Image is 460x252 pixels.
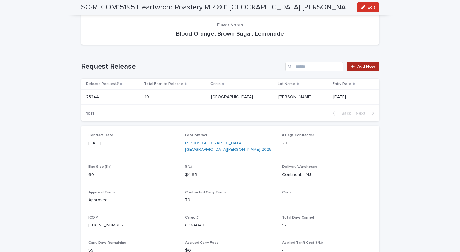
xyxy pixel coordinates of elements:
p: [DATE] [88,140,178,147]
span: Contracted Carry Terms [185,191,227,194]
p: C364049 [185,222,275,229]
p: Continental NJ [282,172,372,178]
p: 23244 [86,93,100,100]
p: Approved [88,197,178,203]
span: Lot/Contract [185,133,207,137]
button: Next [353,111,379,116]
p: 15 [282,222,372,229]
span: Carry Days Remaining [88,241,126,245]
span: $/Lb [185,165,193,169]
span: Bag Size (Kg) [88,165,112,169]
p: [DATE] [333,95,369,100]
span: Next [356,111,369,116]
span: Add New [357,64,375,69]
p: 60 [88,172,178,178]
p: - [282,197,372,203]
input: Search [285,62,343,71]
tr: 2324423244 1010 [GEOGRAPHIC_DATA][GEOGRAPHIC_DATA] [PERSON_NAME][PERSON_NAME] [DATE] [81,89,379,105]
span: Total Days Carried [282,216,314,219]
button: Edit [357,2,379,12]
p: [PHONE_NUMBER] [88,222,178,229]
p: 10 [145,93,150,100]
button: Back [328,111,353,116]
span: ICO # [88,216,98,219]
span: Contract Date [88,133,113,137]
p: [GEOGRAPHIC_DATA] [211,93,254,100]
span: Certs [282,191,292,194]
span: # Bags Contracted [282,133,314,137]
span: Delivery Warehouse [282,165,317,169]
h2: SC-RFCOM15195 Heartwood Roastery RF4801 [GEOGRAPHIC_DATA] [PERSON_NAME] 10 bags left to release [81,3,352,12]
p: Lot Name [278,81,295,87]
span: Edit [368,5,375,9]
p: Origin [210,81,221,87]
p: Entry Date [333,81,351,87]
a: RF4801 [GEOGRAPHIC_DATA] [GEOGRAPHIC_DATA][PERSON_NAME] 2025 [185,140,275,153]
p: Blood Orange, Brown Sugar, Lemonade [88,30,372,37]
span: Cargo # [185,216,199,219]
p: 70 [185,197,275,203]
p: [PERSON_NAME] [278,93,313,100]
p: Total Bags to Release [144,81,183,87]
p: Release Request# [86,81,119,87]
span: Approval Terms [88,191,116,194]
h1: Request Release [81,62,283,71]
p: 20 [282,140,372,147]
p: 1 of 1 [81,106,99,121]
span: Flavor Notes [217,23,243,27]
p: $ 4.95 [185,172,275,178]
span: Accrued Carry Fees [185,241,219,245]
span: Applied Tariff Cost $/Lb [282,241,323,245]
a: Add New [347,62,379,71]
span: Back [338,111,351,116]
